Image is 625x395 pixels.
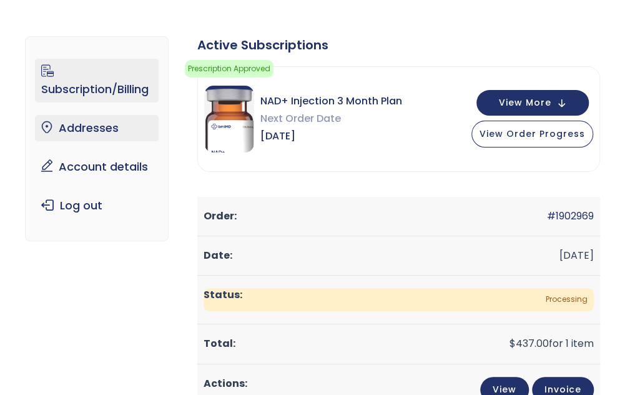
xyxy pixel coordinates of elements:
[35,115,159,141] a: Addresses
[35,59,159,102] a: Subscription/Billing
[547,209,594,223] a: #1902969
[499,99,551,107] span: View More
[480,127,585,140] span: View Order Progress
[260,127,402,145] span: [DATE]
[197,36,600,54] div: Active Subscriptions
[204,288,594,311] span: Processing
[25,36,169,241] nav: Account pages
[197,324,600,364] td: for 1 item
[471,121,593,147] button: View Order Progress
[204,86,254,152] img: NAD Injection
[35,154,159,180] a: Account details
[260,92,402,110] span: NAD+ Injection 3 Month Plan
[35,192,159,219] a: Log out
[509,336,549,351] span: 437.00
[559,248,594,262] time: [DATE]
[185,60,273,77] span: Prescription Approved
[509,336,516,351] span: $
[260,110,402,127] span: Next Order Date
[476,90,589,116] button: View More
